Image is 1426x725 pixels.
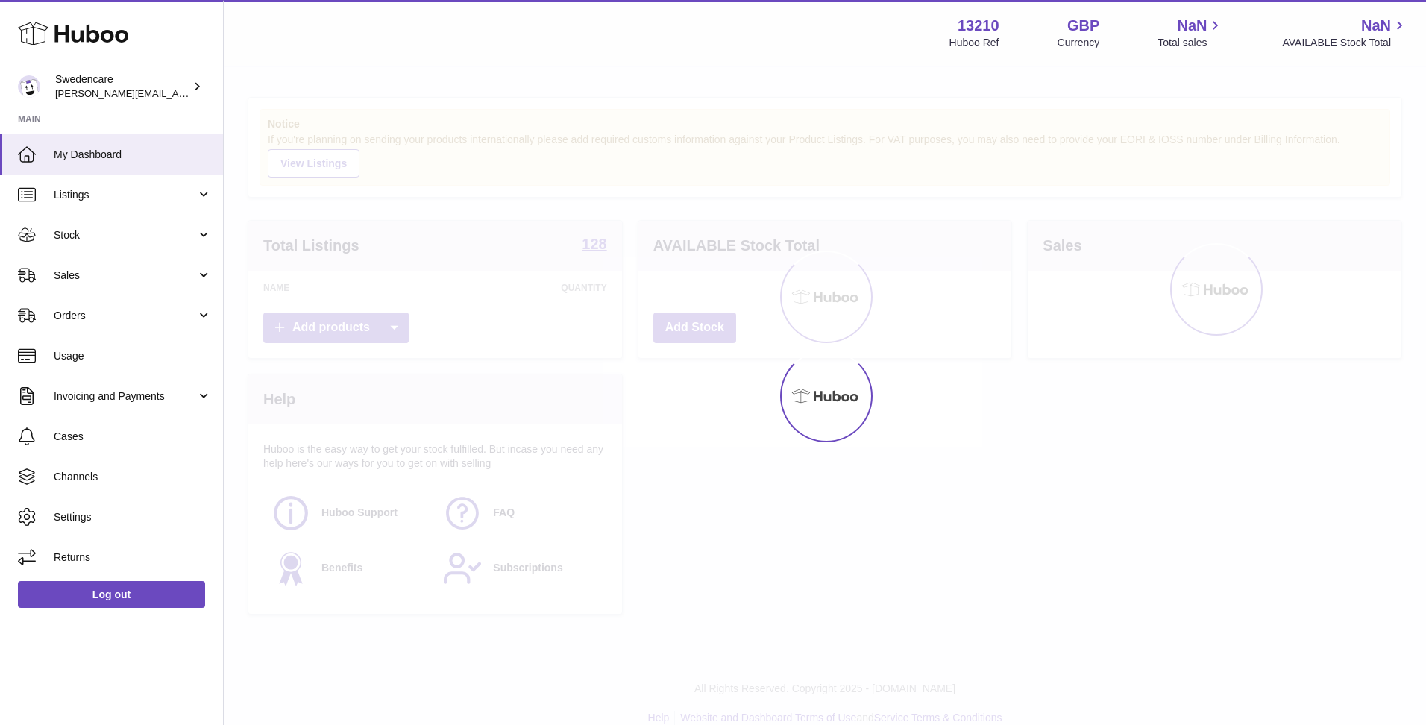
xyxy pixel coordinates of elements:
span: Invoicing and Payments [54,389,196,404]
a: Log out [18,581,205,608]
div: Huboo Ref [949,36,999,50]
span: Stock [54,228,196,242]
span: Listings [54,188,196,202]
span: AVAILABLE Stock Total [1282,36,1408,50]
span: My Dashboard [54,148,212,162]
div: Currency [1058,36,1100,50]
span: Orders [54,309,196,323]
div: Swedencare [55,72,189,101]
span: Usage [54,349,212,363]
span: Sales [54,269,196,283]
span: NaN [1177,16,1207,36]
span: Channels [54,470,212,484]
a: NaN AVAILABLE Stock Total [1282,16,1408,50]
strong: GBP [1067,16,1099,36]
span: Cases [54,430,212,444]
img: daniel.corbridge@swedencare.co.uk [18,75,40,98]
span: Returns [54,550,212,565]
span: Settings [54,510,212,524]
a: NaN Total sales [1158,16,1224,50]
span: Total sales [1158,36,1224,50]
span: NaN [1361,16,1391,36]
strong: 13210 [958,16,999,36]
span: [PERSON_NAME][EMAIL_ADDRESS][PERSON_NAME][DOMAIN_NAME] [55,87,379,99]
